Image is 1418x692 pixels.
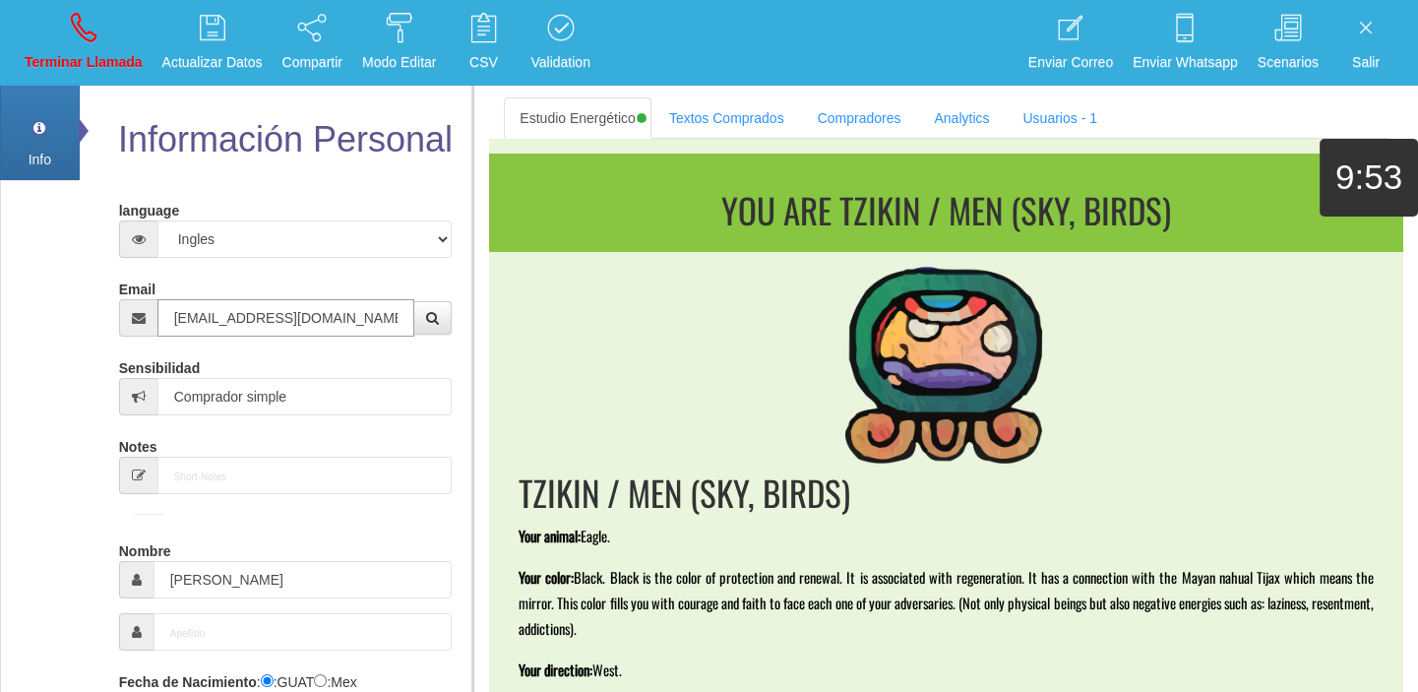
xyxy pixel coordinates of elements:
[1258,51,1319,74] p: Scenarios
[157,299,415,337] input: Correo electrónico
[592,660,622,680] span: West.
[524,6,596,80] a: Validation
[154,613,453,651] input: Apellido
[1133,51,1238,74] p: Enviar Whatsapp
[114,120,458,159] h2: Información Personal
[155,6,270,80] a: Actualizar Datos
[1126,6,1245,80] a: Enviar Whatsapp
[504,97,651,139] a: Estudio Energético
[119,351,200,378] label: Sensibilidad
[519,660,592,680] span: Your direction:
[519,567,574,588] span: Your color:
[18,6,150,80] a: Terminar Llamada
[119,194,179,220] label: language
[162,51,263,74] p: Actualizar Datos
[154,561,453,598] input: Nombre
[261,674,274,687] input: :Quechi GUAT
[918,97,1005,139] a: Analytics
[1338,51,1393,74] p: Salir
[1331,6,1400,80] a: Salir
[1021,6,1120,80] a: Enviar Correo
[449,6,518,80] a: CSV
[25,51,143,74] p: Terminar Llamada
[314,674,327,687] input: :Yuca-Mex
[1007,97,1112,139] a: Usuarios - 1
[653,97,800,139] a: Textos Comprados
[119,535,171,561] label: Nombre
[362,51,436,74] p: Modo Editar
[802,97,917,139] a: Compradores
[1028,51,1113,74] p: Enviar Correo
[157,457,453,494] input: Short-Notes
[276,6,349,80] a: Compartir
[497,191,1395,229] h1: You are TZIKIN / MEN (SKY, BIRDS)
[282,51,342,74] p: Compartir
[157,378,453,415] input: Sensibilidad
[530,51,589,74] p: Validation
[119,430,157,457] label: Notes
[456,51,511,74] p: CSV
[119,273,155,299] label: Email
[581,526,610,546] span: Eagle.
[519,567,1377,639] span: Black. Black is the color of protection and renewal. It is associated with regeneration. It has a...
[519,473,1374,512] h1: TZIKIN / MEN (SKY, BIRDS)
[1320,158,1418,197] h1: 9:53
[119,665,257,692] label: Fecha de Nacimiento
[519,526,581,546] span: Your animal:
[355,6,443,80] a: Modo Editar
[1251,6,1326,80] a: Scenarios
